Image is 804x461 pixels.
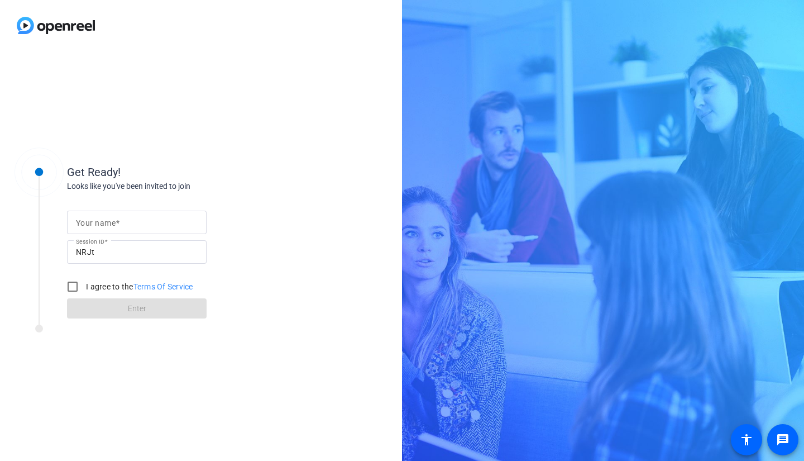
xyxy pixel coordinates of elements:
[67,180,290,192] div: Looks like you've been invited to join
[84,281,193,292] label: I agree to the
[67,164,290,180] div: Get Ready!
[133,282,193,291] a: Terms Of Service
[776,433,789,446] mat-icon: message
[76,218,116,227] mat-label: Your name
[76,238,104,245] mat-label: Session ID
[740,433,753,446] mat-icon: accessibility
